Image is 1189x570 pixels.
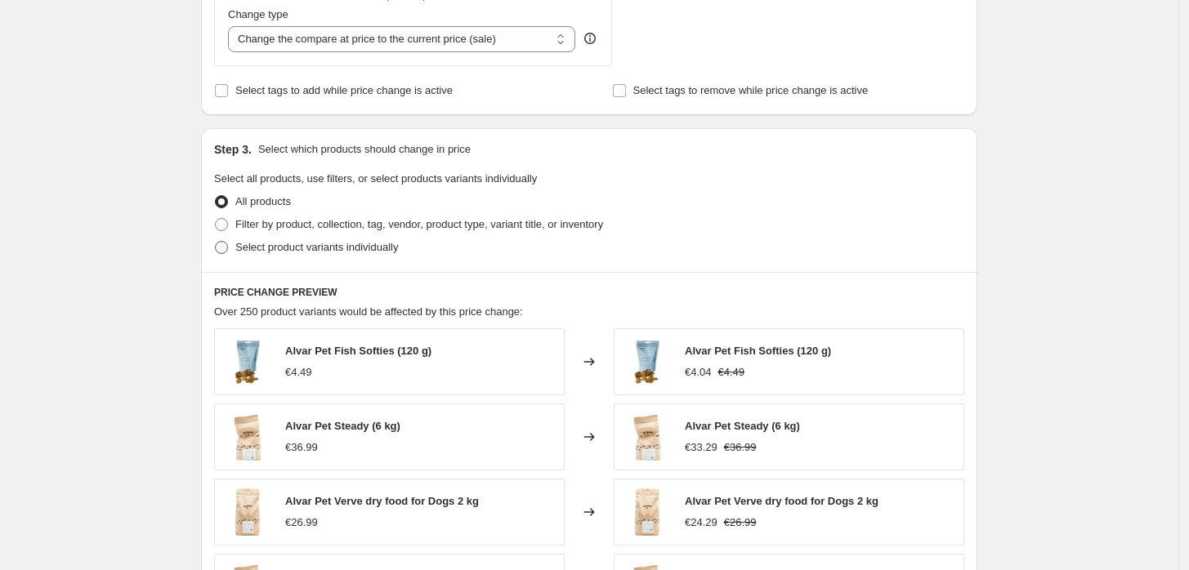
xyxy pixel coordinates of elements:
span: Select tags to remove while price change is active [633,84,869,96]
strike: €36.99 [724,439,757,456]
div: €36.99 [285,439,318,456]
img: vakaa_square_80x.png [623,412,672,461]
span: All products [235,195,291,207]
h2: Step 3. [214,141,252,158]
h6: PRICE CHANGE PREVIEW [214,286,964,299]
span: Alvar Pet Fish Softies (120 g) [285,345,431,357]
img: vakaa_square_80x.png [223,412,272,461]
div: €33.29 [685,439,717,456]
span: Over 250 product variants would be affected by this price change: [214,305,523,318]
div: help [582,30,598,47]
img: chicken_softies_square-1_80x.png [623,337,672,386]
span: Alvar Pet Steady (6 kg) [685,420,800,432]
span: Alvar Pet Steady (6 kg) [285,420,400,432]
span: Select all products, use filters, or select products variants individually [214,172,537,185]
span: Select tags to add while price change is active [235,84,453,96]
div: €24.29 [685,514,717,531]
span: Alvar Pet Verve dry food for Dogs 2 kg [685,495,878,507]
span: Alvar Pet Fish Softies (120 g) [685,345,831,357]
img: vauhti_square_80x.png [623,488,672,537]
span: Filter by product, collection, tag, vendor, product type, variant title, or inventory [235,218,603,230]
span: Change type [228,8,288,20]
div: €26.99 [285,514,318,531]
span: Select product variants individually [235,241,398,253]
img: chicken_softies_square-1_80x.png [223,337,272,386]
span: Alvar Pet Verve dry food for Dogs 2 kg [285,495,479,507]
div: €4.49 [285,364,312,381]
div: €4.04 [685,364,712,381]
p: Select which products should change in price [258,141,471,158]
img: vauhti_square_80x.png [223,488,272,537]
strike: €4.49 [718,364,745,381]
strike: €26.99 [724,514,757,531]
